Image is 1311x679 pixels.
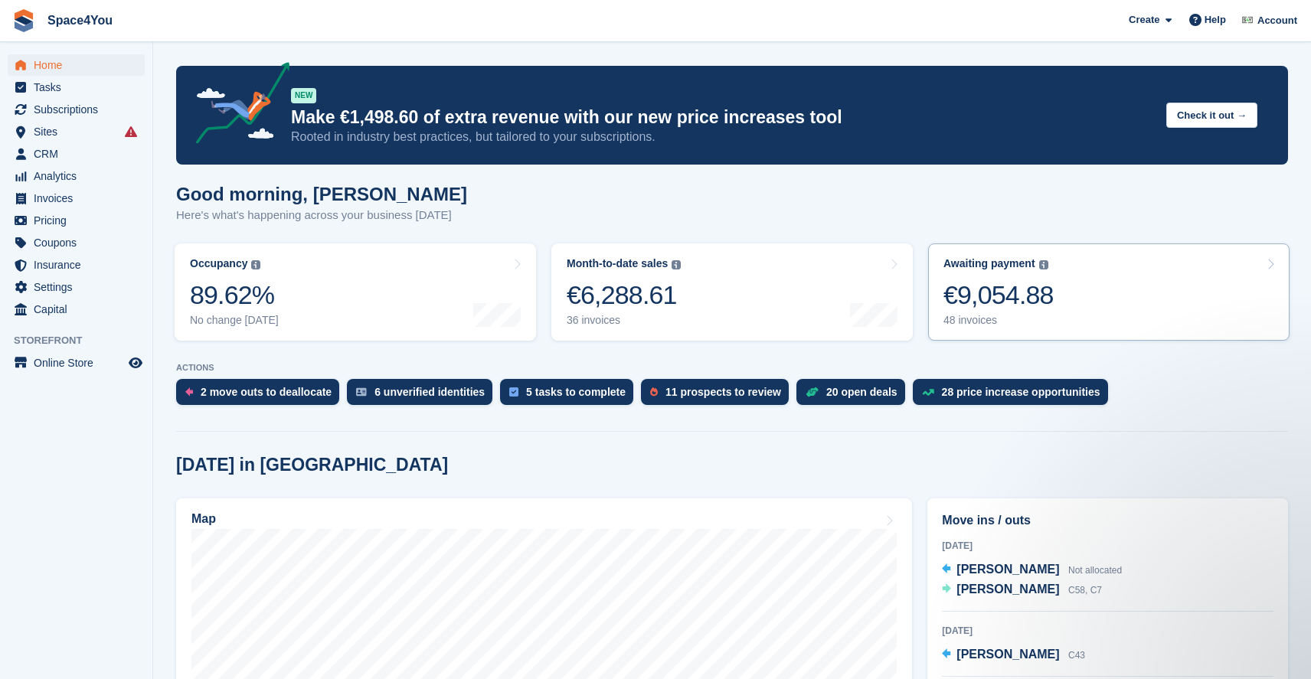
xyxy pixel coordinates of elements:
[34,210,126,231] span: Pricing
[176,207,467,224] p: Here's what's happening across your business [DATE]
[1166,103,1257,128] button: Check it out →
[34,165,126,187] span: Analytics
[176,455,448,475] h2: [DATE] in [GEOGRAPHIC_DATA]
[8,232,145,253] a: menu
[12,9,35,32] img: stora-icon-8386f47178a22dfd0bd8f6a31ec36ba5ce8667c1dd55bd0f319d3a0aa187defe.svg
[34,143,126,165] span: CRM
[8,99,145,120] a: menu
[1257,13,1297,28] span: Account
[942,386,1100,398] div: 28 price increase opportunities
[175,243,536,341] a: Occupancy 89.62% No change [DATE]
[1068,565,1122,576] span: Not allocated
[356,387,367,397] img: verify_identity-adf6edd0f0f0b5bbfe63781bf79b02c33cf7c696d77639b501bdc392416b5a36.svg
[291,88,316,103] div: NEW
[125,126,137,138] i: Smart entry sync failures have occurred
[34,99,126,120] span: Subscriptions
[942,624,1273,638] div: [DATE]
[567,279,681,311] div: €6,288.61
[251,260,260,269] img: icon-info-grey-7440780725fd019a000dd9b08b2336e03edf1995a4989e88bcd33f0948082b44.svg
[183,62,290,149] img: price-adjustments-announcement-icon-8257ccfd72463d97f412b2fc003d46551f7dbcb40ab6d574587a9cd5c0d94...
[567,257,668,270] div: Month-to-date sales
[8,54,145,76] a: menu
[8,276,145,298] a: menu
[8,210,145,231] a: menu
[291,106,1154,129] p: Make €1,498.60 of extra revenue with our new price increases tool
[126,354,145,372] a: Preview store
[1240,12,1255,28] img: Finn-Kristof Kausch
[176,379,347,413] a: 2 move outs to deallocate
[567,314,681,327] div: 36 invoices
[8,143,145,165] a: menu
[1068,585,1102,596] span: C58, C7
[34,254,126,276] span: Insurance
[191,512,216,526] h2: Map
[34,232,126,253] span: Coupons
[8,299,145,320] a: menu
[942,645,1085,665] a: [PERSON_NAME] C43
[34,276,126,298] span: Settings
[943,314,1054,327] div: 48 invoices
[1205,12,1226,28] span: Help
[665,386,781,398] div: 11 prospects to review
[942,560,1122,580] a: [PERSON_NAME] Not allocated
[185,387,193,397] img: move_outs_to_deallocate_icon-f764333ba52eb49d3ac5e1228854f67142a1ed5810a6f6cc68b1a99e826820c5.svg
[943,257,1035,270] div: Awaiting payment
[176,184,467,204] h1: Good morning, [PERSON_NAME]
[551,243,913,341] a: Month-to-date sales €6,288.61 36 invoices
[1129,12,1159,28] span: Create
[922,389,934,396] img: price_increase_opportunities-93ffe204e8149a01c8c9dc8f82e8f89637d9d84a8eef4429ea346261dce0b2c0.svg
[8,121,145,142] a: menu
[796,379,913,413] a: 20 open deals
[34,299,126,320] span: Capital
[943,279,1054,311] div: €9,054.88
[34,352,126,374] span: Online Store
[650,387,658,397] img: prospect-51fa495bee0391a8d652442698ab0144808aea92771e9ea1ae160a38d050c398.svg
[1068,650,1085,661] span: C43
[641,379,796,413] a: 11 prospects to review
[190,279,279,311] div: 89.62%
[826,386,897,398] div: 20 open deals
[347,379,500,413] a: 6 unverified identities
[956,583,1059,596] span: [PERSON_NAME]
[14,333,152,348] span: Storefront
[34,54,126,76] span: Home
[942,580,1102,600] a: [PERSON_NAME] C58, C7
[500,379,641,413] a: 5 tasks to complete
[956,563,1059,576] span: [PERSON_NAME]
[806,387,819,397] img: deal-1b604bf984904fb50ccaf53a9ad4b4a5d6e5aea283cecdc64d6e3604feb123c2.svg
[8,165,145,187] a: menu
[8,254,145,276] a: menu
[8,188,145,209] a: menu
[928,243,1290,341] a: Awaiting payment €9,054.88 48 invoices
[942,511,1273,530] h2: Move ins / outs
[956,648,1059,661] span: [PERSON_NAME]
[176,363,1288,373] p: ACTIONS
[201,386,332,398] div: 2 move outs to deallocate
[1039,260,1048,269] img: icon-info-grey-7440780725fd019a000dd9b08b2336e03edf1995a4989e88bcd33f0948082b44.svg
[34,121,126,142] span: Sites
[8,77,145,98] a: menu
[41,8,119,33] a: Space4You
[190,257,247,270] div: Occupancy
[190,314,279,327] div: No change [DATE]
[509,387,518,397] img: task-75834270c22a3079a89374b754ae025e5fb1db73e45f91037f5363f120a921f8.svg
[34,77,126,98] span: Tasks
[291,129,1154,145] p: Rooted in industry best practices, but tailored to your subscriptions.
[942,539,1273,553] div: [DATE]
[8,352,145,374] a: menu
[34,188,126,209] span: Invoices
[526,386,626,398] div: 5 tasks to complete
[672,260,681,269] img: icon-info-grey-7440780725fd019a000dd9b08b2336e03edf1995a4989e88bcd33f0948082b44.svg
[913,379,1116,413] a: 28 price increase opportunities
[374,386,485,398] div: 6 unverified identities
